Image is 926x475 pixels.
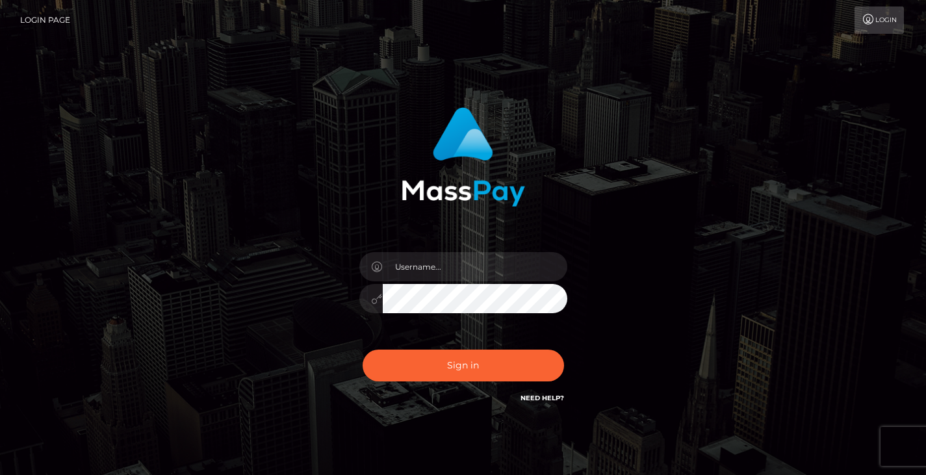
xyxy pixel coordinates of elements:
[20,6,70,34] a: Login Page
[402,107,525,207] img: MassPay Login
[521,394,564,402] a: Need Help?
[383,252,567,281] input: Username...
[363,350,564,381] button: Sign in
[855,6,904,34] a: Login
